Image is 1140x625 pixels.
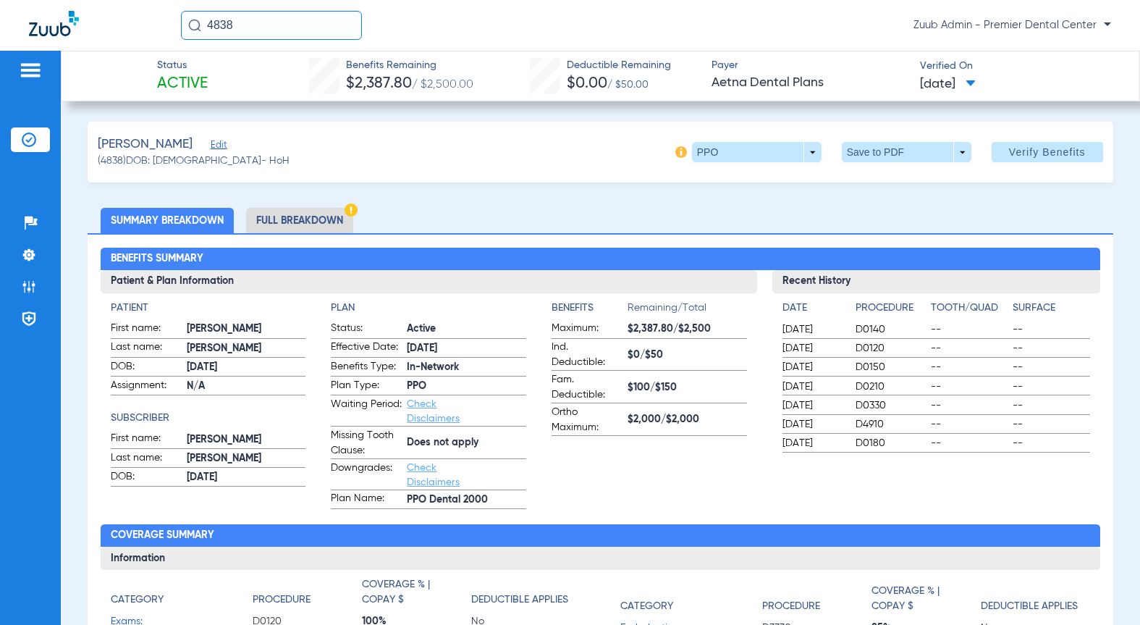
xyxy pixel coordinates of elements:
span: First name: [111,431,182,448]
h4: Procedure [253,592,311,608]
span: Deductible Remaining [567,58,671,73]
app-breakdown-title: Subscriber [111,411,306,426]
span: DOB: [111,469,182,487]
span: Benefits Remaining [346,58,473,73]
span: D4910 [856,417,926,432]
span: Last name: [111,450,182,468]
span: Assignment: [111,378,182,395]
span: -- [1013,379,1090,394]
h4: Plan [331,301,526,316]
button: Save to PDF [842,142,971,162]
button: Verify Benefits [992,142,1103,162]
app-breakdown-title: Surface [1013,301,1090,321]
img: info-icon [675,146,687,158]
a: Check Disclaimers [407,463,460,487]
app-breakdown-title: Patient [111,301,306,316]
h4: Tooth/Quad [931,301,1008,316]
span: PPO [407,379,526,394]
span: Does not apply [407,435,526,450]
span: [DATE] [187,360,306,375]
span: -- [1013,398,1090,413]
app-breakdown-title: Benefits [552,301,628,321]
li: Full Breakdown [246,208,353,233]
h4: Deductible Applies [471,592,568,608]
span: Active [157,74,208,94]
span: / $50.00 [607,80,649,90]
h4: Surface [1013,301,1090,316]
a: Check Disclaimers [407,399,460,424]
span: $2,387.80 [346,76,412,91]
span: First name: [111,321,182,338]
h4: Coverage % | Copay $ [362,577,464,608]
span: Payer [712,58,908,73]
span: -- [931,341,1008,356]
span: In-Network [407,360,526,375]
span: [DATE] [782,341,843,356]
span: -- [931,417,1008,432]
span: Last name: [111,340,182,357]
span: Verified On [920,59,1116,74]
h4: Deductible Applies [981,599,1078,614]
span: $100/$150 [628,380,747,395]
span: Status: [331,321,402,338]
span: Zuub Admin - Premier Dental Center [913,18,1111,33]
app-breakdown-title: Coverage % | Copay $ [871,577,981,619]
app-breakdown-title: Tooth/Quad [931,301,1008,321]
h4: Procedure [762,599,820,614]
app-breakdown-title: Procedure [253,577,362,613]
app-breakdown-title: Category [620,577,762,619]
span: -- [1013,322,1090,337]
span: [DATE] [782,417,843,432]
img: Hazard [345,204,358,217]
span: [PERSON_NAME] [187,451,306,466]
span: [PERSON_NAME] [187,341,306,356]
button: PPO [692,142,822,162]
span: [DATE] [782,322,843,337]
app-breakdown-title: Deductible Applies [981,577,1090,619]
span: Ortho Maximum: [552,405,622,435]
span: -- [931,360,1008,374]
span: -- [931,322,1008,337]
h3: Information [101,547,1100,570]
span: Maximum: [552,321,622,338]
span: -- [931,436,1008,450]
span: Active [407,322,526,337]
span: (4838) DOB: [DEMOGRAPHIC_DATA] - HoH [98,154,290,169]
span: Downgrades: [331,461,402,490]
span: Ind. Deductible: [552,340,622,370]
span: [DATE] [782,360,843,374]
span: [DATE] [187,470,306,485]
img: hamburger-icon [19,62,42,79]
span: D0330 [856,398,926,413]
span: -- [1013,417,1090,432]
span: Verify Benefits [1009,146,1086,158]
h2: Benefits Summary [101,248,1100,271]
span: Waiting Period: [331,397,402,426]
h4: Procedure [856,301,926,316]
span: D0120 [856,341,926,356]
span: Aetna Dental Plans [712,74,908,92]
span: [DATE] [920,75,976,93]
span: / $2,500.00 [412,79,473,91]
span: -- [931,379,1008,394]
span: N/A [187,379,306,394]
img: Search Icon [188,19,201,32]
app-breakdown-title: Deductible Applies [471,577,580,613]
span: -- [1013,436,1090,450]
span: [DATE] [782,379,843,394]
h4: Category [620,599,673,614]
span: D0210 [856,379,926,394]
app-breakdown-title: Category [111,577,253,613]
span: [PERSON_NAME] [187,432,306,448]
h4: Coverage % | Copay $ [871,584,974,614]
span: D0140 [856,322,926,337]
h4: Date [782,301,843,316]
span: Edit [211,140,224,154]
span: $2,387.80/$2,500 [628,322,747,337]
span: Fam. Deductible: [552,372,622,403]
span: Effective Date: [331,340,402,357]
span: [DATE] [782,398,843,413]
img: Zuub Logo [29,11,79,36]
span: $0/$50 [628,348,747,363]
app-breakdown-title: Coverage % | Copay $ [362,577,471,613]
